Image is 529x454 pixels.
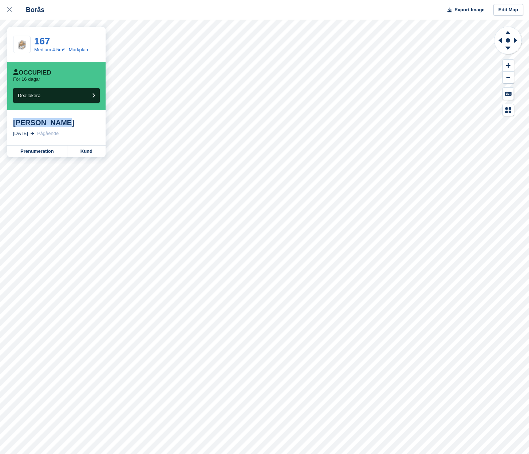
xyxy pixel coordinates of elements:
a: Prenumeration [7,146,67,157]
a: Edit Map [493,4,523,16]
button: Deallokera [13,88,100,103]
div: [PERSON_NAME] [13,118,100,127]
button: Keyboard Shortcuts [503,88,514,100]
div: Borås [19,5,44,14]
span: Deallokera [18,93,40,98]
span: Export Image [454,6,484,13]
button: Export Image [443,4,485,16]
button: Zoom Out [503,72,514,84]
a: Kund [67,146,106,157]
a: Medium 4.5m² - Markplan [34,47,88,52]
div: Occupied [13,69,51,76]
img: 45-m-color-1_walls2.jpg [13,38,30,51]
p: För 16 dagar [13,76,40,82]
a: 167 [34,36,50,47]
div: [DATE] [13,130,28,137]
button: Zoom In [503,60,514,72]
button: Map Legend [503,104,514,116]
div: Pågående [37,130,59,137]
img: arrow-right-light-icn-cde0832a797a2874e46488d9cf13f60e5c3a73dbe684e267c42b8395dfbc2abf.svg [31,132,34,135]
